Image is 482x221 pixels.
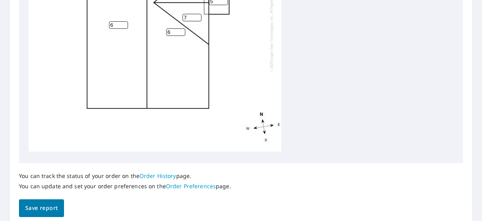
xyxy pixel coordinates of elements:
button: Save report [19,199,64,217]
p: You can track the status of your order on the page. [19,172,231,180]
p: You can update and set your order preferences on the page. [19,183,231,190]
span: Save report [25,203,58,213]
a: Order History [139,172,176,180]
a: Order Preferences [166,182,216,190]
